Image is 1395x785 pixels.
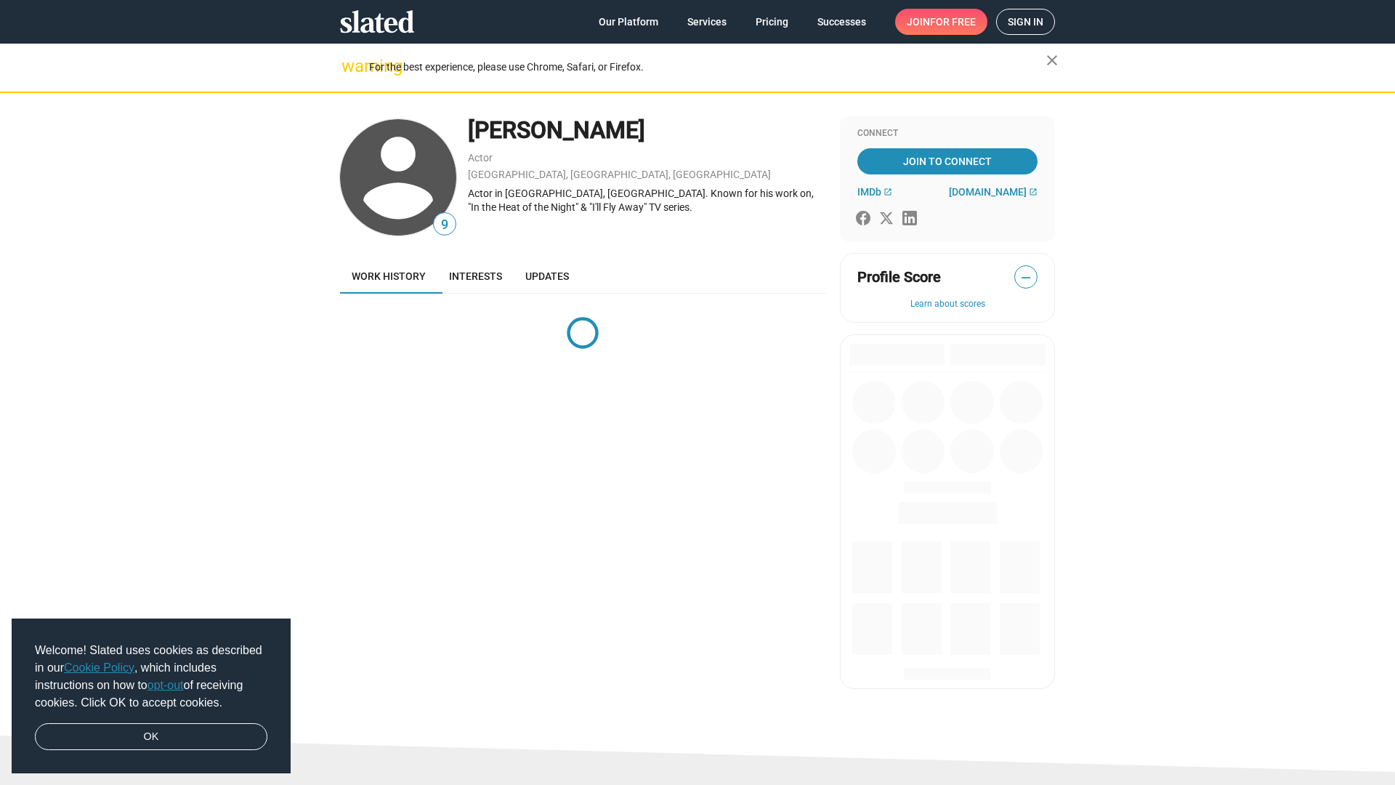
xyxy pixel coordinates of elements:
a: Interests [437,259,514,294]
div: cookieconsent [12,619,291,774]
a: dismiss cookie message [35,723,267,751]
span: Our Platform [599,9,658,35]
a: Services [676,9,738,35]
a: Pricing [744,9,800,35]
button: Learn about scores [857,299,1038,310]
span: Join [907,9,976,35]
span: Sign in [1008,9,1043,34]
span: Welcome! Slated uses cookies as described in our , which includes instructions on how to of recei... [35,642,267,712]
a: Successes [806,9,878,35]
a: Cookie Policy [64,661,134,674]
span: Work history [352,270,426,282]
span: Pricing [756,9,788,35]
a: Our Platform [587,9,670,35]
div: Connect [857,128,1038,140]
a: Updates [514,259,581,294]
div: Actor in [GEOGRAPHIC_DATA], [GEOGRAPHIC_DATA]. Known for his work on, "In the Heat of the Night" ... [468,187,825,214]
a: [GEOGRAPHIC_DATA], [GEOGRAPHIC_DATA], [GEOGRAPHIC_DATA] [468,169,771,180]
span: IMDb [857,186,881,198]
span: Successes [817,9,866,35]
span: [DOMAIN_NAME] [949,186,1027,198]
a: Join To Connect [857,148,1038,174]
span: Services [687,9,727,35]
span: Interests [449,270,502,282]
span: 9 [434,215,456,235]
mat-icon: close [1043,52,1061,69]
div: [PERSON_NAME] [468,115,825,146]
span: for free [930,9,976,35]
a: [DOMAIN_NAME] [949,186,1038,198]
mat-icon: open_in_new [1029,188,1038,196]
a: IMDb [857,186,892,198]
a: opt-out [147,679,184,691]
mat-icon: warning [341,57,359,75]
a: Actor [468,152,493,164]
a: Sign in [996,9,1055,35]
a: Work history [340,259,437,294]
a: Joinfor free [895,9,987,35]
span: Updates [525,270,569,282]
mat-icon: open_in_new [883,188,892,196]
div: For the best experience, please use Chrome, Safari, or Firefox. [369,57,1046,77]
span: — [1015,268,1037,287]
span: Profile Score [857,267,941,287]
span: Join To Connect [860,148,1035,174]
